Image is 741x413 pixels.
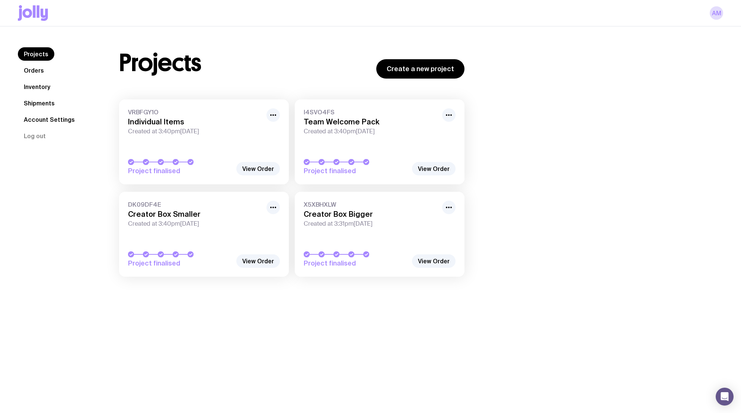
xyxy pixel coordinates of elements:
[304,117,438,126] h3: Team Welcome Pack
[18,64,50,77] a: Orders
[119,192,289,277] a: DK09DF4ECreator Box SmallerCreated at 3:40pm[DATE]Project finalised
[128,128,262,135] span: Created at 3:40pm[DATE]
[295,99,464,184] a: I4SVO4FSTeam Welcome PackCreated at 3:40pm[DATE]Project finalised
[304,220,438,228] span: Created at 3:31pm[DATE]
[412,162,456,175] a: View Order
[18,113,81,126] a: Account Settings
[716,388,734,406] div: Open Intercom Messenger
[376,59,464,79] a: Create a new project
[128,220,262,228] span: Created at 3:40pm[DATE]
[304,201,438,208] span: X5XBHXLW
[18,96,61,110] a: Shipments
[295,192,464,277] a: X5XBHXLWCreator Box BiggerCreated at 3:31pm[DATE]Project finalised
[412,254,456,268] a: View Order
[119,99,289,184] a: VRBFGY1OIndividual ItemsCreated at 3:40pm[DATE]Project finalised
[18,129,52,143] button: Log out
[128,210,262,219] h3: Creator Box Smaller
[304,108,438,116] span: I4SVO4FS
[304,166,408,175] span: Project finalised
[119,51,201,75] h1: Projects
[304,128,438,135] span: Created at 3:40pm[DATE]
[128,166,232,175] span: Project finalised
[18,80,56,93] a: Inventory
[128,117,262,126] h3: Individual Items
[710,6,723,20] a: AM
[128,201,262,208] span: DK09DF4E
[236,254,280,268] a: View Order
[304,259,408,268] span: Project finalised
[128,108,262,116] span: VRBFGY1O
[304,210,438,219] h3: Creator Box Bigger
[236,162,280,175] a: View Order
[18,47,54,61] a: Projects
[128,259,232,268] span: Project finalised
